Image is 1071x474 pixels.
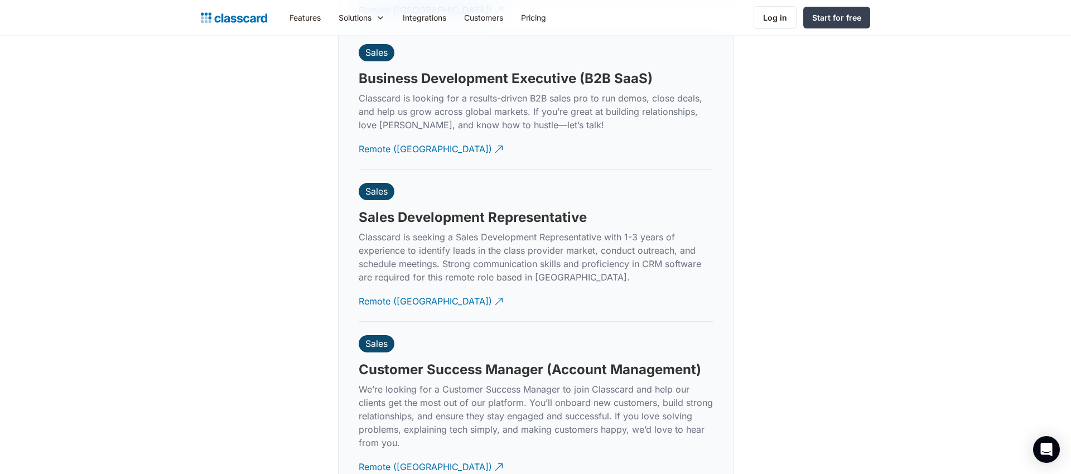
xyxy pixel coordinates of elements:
[803,7,870,28] a: Start for free
[754,6,797,29] a: Log in
[201,10,267,26] a: home
[359,134,492,156] div: Remote ([GEOGRAPHIC_DATA])
[763,12,787,23] div: Log in
[359,209,587,226] h3: Sales Development Representative
[339,12,372,23] div: Solutions
[365,186,388,197] div: Sales
[455,5,512,30] a: Customers
[359,70,653,87] h3: Business Development Executive (B2B SaaS)
[512,5,555,30] a: Pricing
[359,452,492,473] div: Remote ([GEOGRAPHIC_DATA])
[359,383,713,449] p: We’re looking for a Customer Success Manager to join Classcard and help our clients get the most ...
[365,47,388,58] div: Sales
[359,286,492,308] div: Remote ([GEOGRAPHIC_DATA])
[1033,436,1060,463] div: Open Intercom Messenger
[359,91,713,132] p: Classcard is looking for a results-driven B2B sales pro to run demos, close deals, and help us gr...
[330,5,394,30] div: Solutions
[359,134,505,165] a: Remote ([GEOGRAPHIC_DATA])
[365,338,388,349] div: Sales
[359,230,713,284] p: Classcard is seeking a Sales Development Representative with 1-3 years of experience to identify ...
[394,5,455,30] a: Integrations
[812,12,861,23] div: Start for free
[281,5,330,30] a: Features
[359,361,701,378] h3: Customer Success Manager (Account Management)
[359,286,505,317] a: Remote ([GEOGRAPHIC_DATA])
